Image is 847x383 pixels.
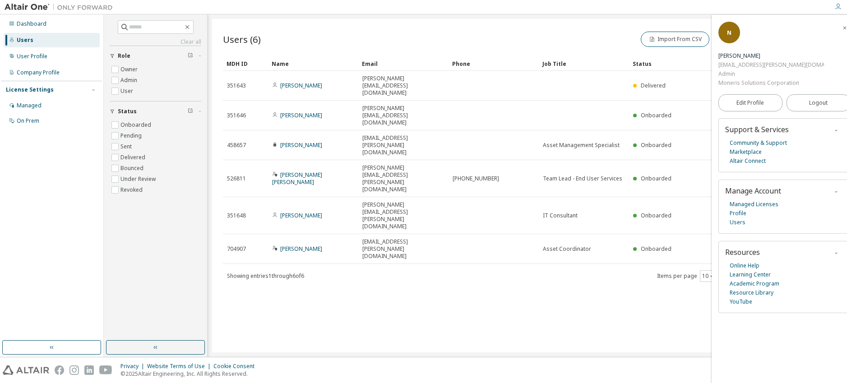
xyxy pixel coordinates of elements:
[118,52,130,60] span: Role
[280,82,322,89] a: [PERSON_NAME]
[542,56,625,71] div: Job Title
[3,365,49,375] img: altair_logo.svg
[725,125,789,134] span: Support & Services
[120,370,260,378] p: © 2025 Altair Engineering, Inc. All Rights Reserved.
[633,56,785,71] div: Status
[730,148,762,157] a: Marketplace
[730,288,773,297] a: Resource Library
[543,142,620,149] span: Asset Management Specialist
[227,212,246,219] span: 351648
[657,270,717,282] span: Items per page
[120,141,134,152] label: Sent
[641,212,671,219] span: Onboarded
[17,102,42,109] div: Managed
[5,3,117,12] img: Altair One
[641,82,666,89] span: Delivered
[730,261,759,270] a: Online Help
[118,108,137,115] span: Status
[227,245,246,253] span: 704907
[718,94,782,111] a: Edit Profile
[362,238,444,260] span: [EMAIL_ADDRESS][PERSON_NAME][DOMAIN_NAME]
[120,152,147,163] label: Delivered
[17,69,60,76] div: Company Profile
[110,102,201,121] button: Status
[120,174,157,185] label: Under Review
[641,32,709,47] button: Import From CSV
[809,98,828,107] span: Logout
[272,56,355,71] div: Name
[641,141,671,149] span: Onboarded
[641,245,671,253] span: Onboarded
[718,51,824,60] div: Nav Budhram
[223,33,261,46] span: Users (6)
[362,105,444,126] span: [PERSON_NAME][EMAIL_ADDRESS][DOMAIN_NAME]
[227,56,264,71] div: MDH ID
[543,175,622,182] span: Team Lead - End User Services
[55,365,64,375] img: facebook.svg
[362,164,444,193] span: [PERSON_NAME][EMAIL_ADDRESS][PERSON_NAME][DOMAIN_NAME]
[641,175,671,182] span: Onboarded
[362,75,444,97] span: [PERSON_NAME][EMAIL_ADDRESS][DOMAIN_NAME]
[725,186,781,196] span: Manage Account
[120,185,144,195] label: Revoked
[227,112,246,119] span: 351646
[362,56,445,71] div: Email
[6,86,54,93] div: License Settings
[641,111,671,119] span: Onboarded
[17,20,46,28] div: Dashboard
[730,209,746,218] a: Profile
[702,272,714,280] button: 10
[120,86,135,97] label: User
[147,363,213,370] div: Website Terms of Use
[120,363,147,370] div: Privacy
[227,175,246,182] span: 526811
[272,171,322,186] a: [PERSON_NAME] [PERSON_NAME]
[730,200,778,209] a: Managed Licenses
[17,117,39,125] div: On Prem
[227,82,246,89] span: 351643
[188,108,193,115] span: Clear filter
[362,201,444,230] span: [PERSON_NAME][EMAIL_ADDRESS][PERSON_NAME][DOMAIN_NAME]
[110,46,201,66] button: Role
[280,111,322,119] a: [PERSON_NAME]
[725,247,760,257] span: Resources
[99,365,112,375] img: youtube.svg
[452,56,535,71] div: Phone
[17,37,33,44] div: Users
[280,245,322,253] a: [PERSON_NAME]
[227,142,246,149] span: 458657
[280,141,322,149] a: [PERSON_NAME]
[543,212,578,219] span: IT Consultant
[730,218,745,227] a: Users
[718,60,824,69] div: [EMAIL_ADDRESS][PERSON_NAME][DOMAIN_NAME]
[730,279,779,288] a: Academic Program
[730,270,771,279] a: Learning Center
[227,272,304,280] span: Showing entries 1 through 6 of 6
[718,78,824,88] div: Moneris Solutions Corporation
[543,245,591,253] span: Asset Coordinator
[736,99,764,106] span: Edit Profile
[17,53,47,60] div: User Profile
[110,38,201,46] a: Clear all
[280,212,322,219] a: [PERSON_NAME]
[727,29,731,37] span: N
[730,297,752,306] a: YouTube
[120,163,145,174] label: Bounced
[188,52,193,60] span: Clear filter
[718,69,824,78] div: Admin
[120,120,153,130] label: Onboarded
[730,138,787,148] a: Community & Support
[213,363,260,370] div: Cookie Consent
[69,365,79,375] img: instagram.svg
[730,157,766,166] a: Altair Connect
[120,75,139,86] label: Admin
[362,134,444,156] span: [EMAIL_ADDRESS][PERSON_NAME][DOMAIN_NAME]
[120,130,143,141] label: Pending
[120,64,139,75] label: Owner
[84,365,94,375] img: linkedin.svg
[453,175,499,182] span: [PHONE_NUMBER]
